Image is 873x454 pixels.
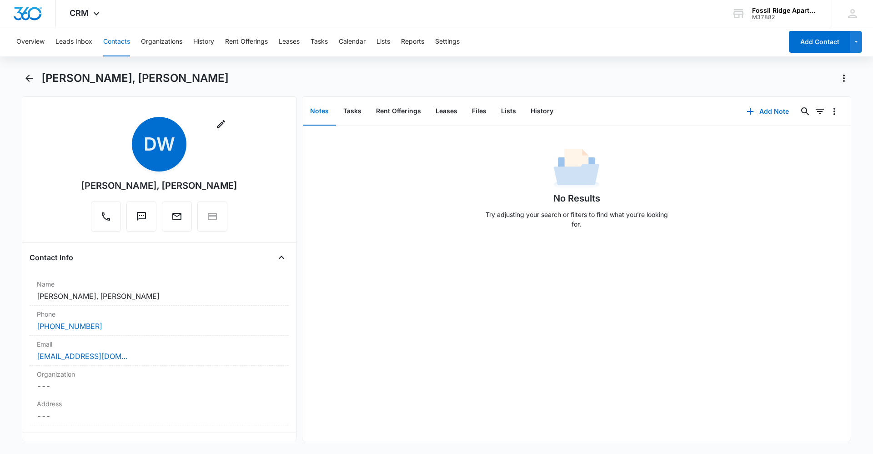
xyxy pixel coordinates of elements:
[37,291,281,302] dd: [PERSON_NAME], [PERSON_NAME]
[813,104,827,119] button: Filters
[126,202,156,232] button: Text
[311,27,328,56] button: Tasks
[752,7,818,14] div: account name
[30,252,73,263] h4: Contact Info
[132,117,186,172] span: DW
[554,146,599,192] img: No Data
[55,27,92,56] button: Leads Inbox
[798,104,813,119] button: Search...
[369,97,428,126] button: Rent Offerings
[30,276,289,306] div: Name[PERSON_NAME], [PERSON_NAME]
[494,97,523,126] button: Lists
[401,27,424,56] button: Reports
[553,192,600,205] h1: No Results
[193,27,214,56] button: History
[41,71,229,85] h1: [PERSON_NAME], [PERSON_NAME]
[523,97,561,126] button: History
[126,216,156,223] a: Text
[37,399,281,409] label: Address
[30,306,289,336] div: Phone[PHONE_NUMBER]
[22,71,36,86] button: Back
[37,410,281,421] dd: ---
[162,202,192,232] button: Email
[789,31,850,53] button: Add Contact
[37,279,281,289] label: Name
[274,250,289,265] button: Close
[37,351,128,362] a: [EMAIL_ADDRESS][DOMAIN_NAME]
[91,202,121,232] button: Call
[16,27,45,56] button: Overview
[738,101,798,122] button: Add Note
[30,336,289,366] div: Email[EMAIL_ADDRESS][DOMAIN_NAME]
[162,216,192,223] a: Email
[37,309,281,319] label: Phone
[303,97,336,126] button: Notes
[837,71,851,86] button: Actions
[91,216,121,223] a: Call
[37,381,281,392] dd: ---
[103,27,130,56] button: Contacts
[225,27,268,56] button: Rent Offerings
[70,8,89,18] span: CRM
[376,27,390,56] button: Lists
[279,27,300,56] button: Leases
[37,321,102,332] a: [PHONE_NUMBER]
[30,366,289,395] div: Organization---
[339,27,366,56] button: Calendar
[752,14,818,20] div: account id
[37,339,281,349] label: Email
[30,395,289,425] div: Address---
[81,179,237,192] div: [PERSON_NAME], [PERSON_NAME]
[336,97,369,126] button: Tasks
[428,97,465,126] button: Leases
[827,104,842,119] button: Overflow Menu
[37,369,281,379] label: Organization
[141,27,182,56] button: Organizations
[465,97,494,126] button: Files
[481,210,672,229] p: Try adjusting your search or filters to find what you’re looking for.
[435,27,460,56] button: Settings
